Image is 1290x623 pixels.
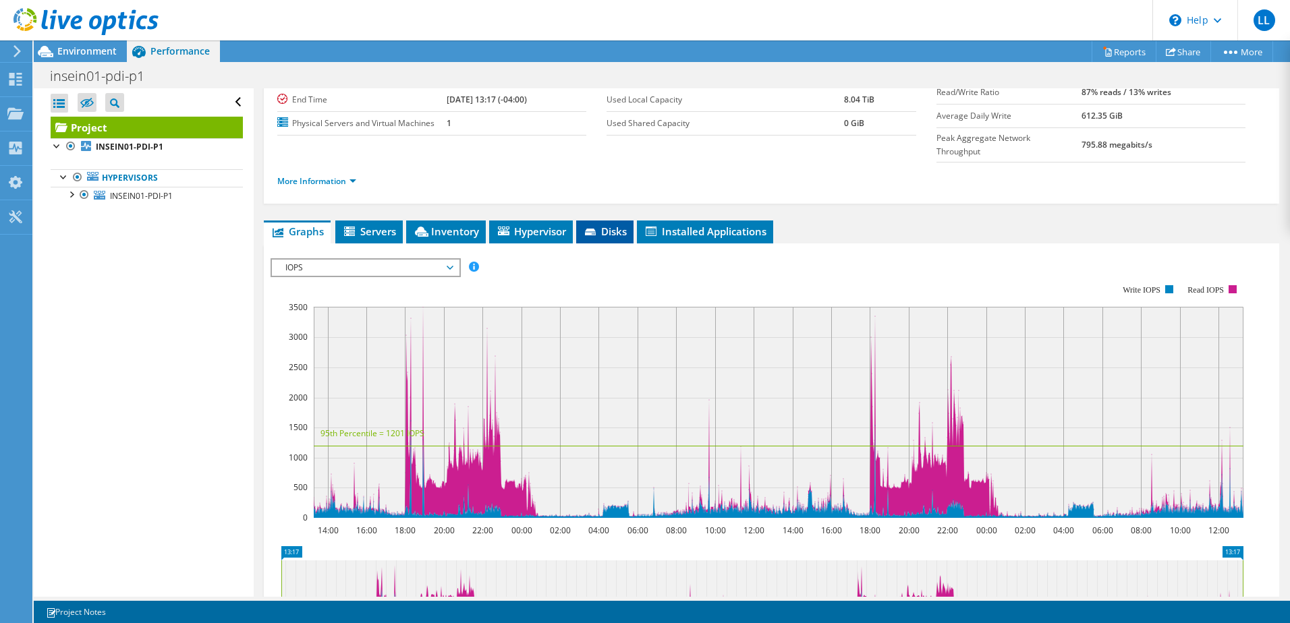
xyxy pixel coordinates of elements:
[607,93,843,107] label: Used Local Capacity
[447,117,451,129] b: 1
[44,69,165,84] h1: insein01-pdi-p1
[303,512,308,523] text: 0
[1187,285,1224,295] text: Read IOPS
[1130,525,1151,536] text: 08:00
[936,525,957,536] text: 22:00
[859,525,880,536] text: 18:00
[844,94,874,105] b: 8.04 TiB
[51,187,243,204] a: INSEIN01-PDI-P1
[96,141,163,152] b: INSEIN01-PDI-P1
[704,525,725,536] text: 10:00
[289,392,308,403] text: 2000
[293,481,308,493] text: 500
[743,525,764,536] text: 12:00
[36,603,115,620] a: Project Notes
[936,131,1082,158] label: Peak Aggregate Network Throughput
[150,44,210,57] span: Performance
[413,225,479,238] span: Inventory
[1014,525,1035,536] text: 02:00
[110,190,173,202] span: INSEIN01-PDI-P1
[627,525,648,536] text: 06:00
[844,117,864,129] b: 0 GiB
[1208,525,1229,536] text: 12:00
[936,109,1082,123] label: Average Daily Write
[607,117,843,130] label: Used Shared Capacity
[57,44,117,57] span: Environment
[936,86,1082,99] label: Read/Write Ratio
[277,175,356,187] a: More Information
[1210,41,1273,62] a: More
[277,93,447,107] label: End Time
[583,225,627,238] span: Disks
[320,427,424,439] text: 95th Percentile = 1201 IOPS
[289,331,308,343] text: 3000
[51,169,243,187] a: Hypervisors
[433,525,454,536] text: 20:00
[665,525,686,536] text: 08:00
[820,525,841,536] text: 16:00
[1169,525,1190,536] text: 10:00
[289,452,308,463] text: 1000
[289,361,308,373] text: 2500
[549,525,570,536] text: 02:00
[496,225,566,238] span: Hypervisor
[447,94,527,105] b: [DATE] 13:17 (-04:00)
[271,225,324,238] span: Graphs
[317,525,338,536] text: 14:00
[1254,9,1275,31] span: LL
[782,525,803,536] text: 14:00
[1082,110,1123,121] b: 612.35 GiB
[289,421,308,433] text: 1500
[898,525,919,536] text: 20:00
[342,225,396,238] span: Servers
[588,525,609,536] text: 04:00
[1123,285,1160,295] text: Write IOPS
[1053,525,1073,536] text: 04:00
[511,525,532,536] text: 00:00
[472,525,493,536] text: 22:00
[394,525,415,536] text: 18:00
[51,138,243,156] a: INSEIN01-PDI-P1
[1092,525,1113,536] text: 06:00
[1156,41,1211,62] a: Share
[356,525,376,536] text: 16:00
[644,225,766,238] span: Installed Applications
[1082,139,1152,150] b: 795.88 megabits/s
[277,117,447,130] label: Physical Servers and Virtual Machines
[1082,86,1171,98] b: 87% reads / 13% writes
[279,260,452,276] span: IOPS
[976,525,997,536] text: 00:00
[289,301,308,313] text: 3500
[1092,41,1156,62] a: Reports
[1169,14,1181,26] svg: \n
[51,117,243,138] a: Project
